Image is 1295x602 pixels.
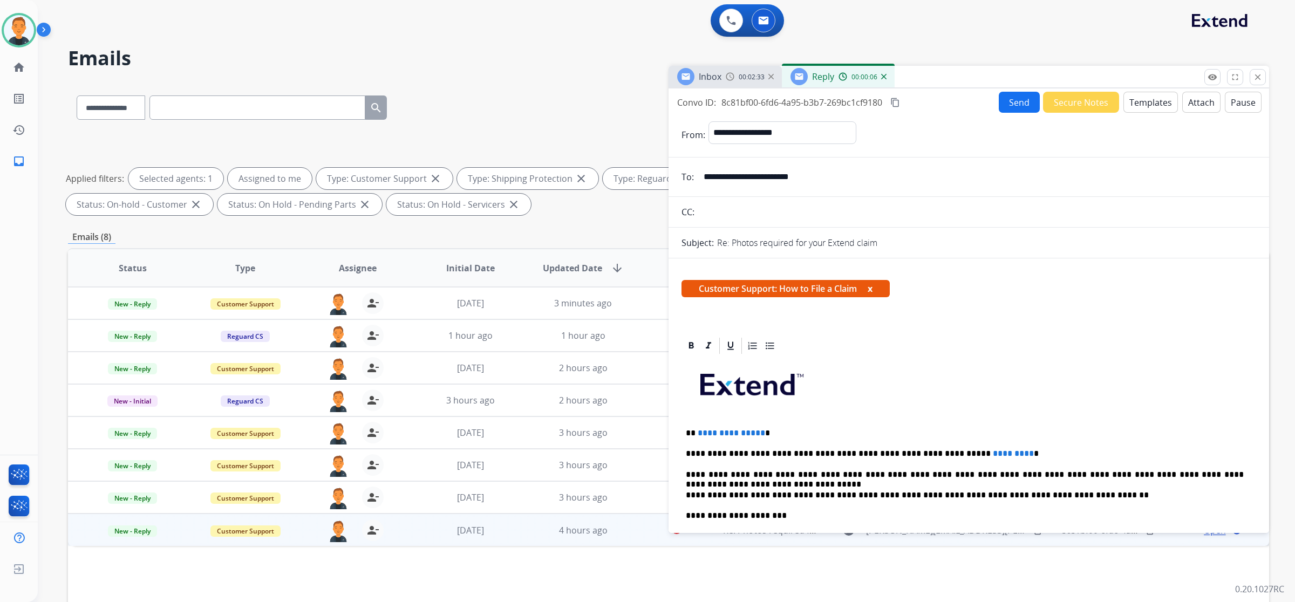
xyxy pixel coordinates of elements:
div: Type: Reguard CS [603,168,710,189]
span: New - Reply [108,298,157,310]
p: Applied filters: [66,172,124,185]
mat-icon: home [12,61,25,74]
p: Re: Photos required for your Extend claim [717,236,877,249]
mat-icon: person_remove [366,459,379,471]
button: Pause [1225,92,1262,113]
span: Status [119,262,147,275]
span: 4 hours ago [559,524,608,536]
span: Customer Support [210,298,281,310]
span: New - Reply [108,428,157,439]
mat-icon: person_remove [366,426,379,439]
span: [DATE] [457,524,484,536]
p: Convo ID: [677,96,716,109]
span: Customer Support: How to File a Claim [681,280,890,297]
span: 3 hours ago [559,427,608,439]
span: Reguard CS [221,395,270,407]
mat-icon: content_copy [1032,525,1042,535]
div: Bold [683,338,699,354]
span: New - Reply [108,460,157,471]
mat-icon: close [1253,72,1263,82]
h2: Emails [68,47,1269,69]
span: [DATE] [457,362,484,374]
div: Status: On-hold - Customer [66,194,213,215]
mat-icon: person_remove [366,394,379,407]
div: Status: On Hold - Servicers [386,194,531,215]
mat-icon: person_remove [366,361,379,374]
span: Reply [812,71,834,83]
span: New - Reply [108,331,157,342]
mat-icon: search [370,101,383,114]
mat-icon: list_alt [12,92,25,105]
mat-icon: remove_red_eye [1208,72,1217,82]
img: avatar [4,15,34,45]
span: 8c81bf00-6fd6-4a95-b3b7-269bc1cf9180 [1061,524,1222,536]
span: 00:00:06 [851,73,877,81]
span: 00:02:33 [739,73,765,81]
span: Updated Date [543,262,602,275]
img: agent-avatar [328,325,349,347]
img: agent-avatar [328,422,349,444]
span: New - Reply [108,492,157,504]
span: 2 hours ago [559,394,608,406]
span: 1 hour ago [448,330,493,341]
mat-icon: person_remove [366,491,379,504]
div: Underline [723,338,739,354]
span: Customer Support [210,525,281,537]
span: Customer Support [210,363,281,374]
mat-icon: close [507,198,520,211]
p: From: [681,128,705,141]
span: Customer Support [210,492,281,504]
mat-icon: person_remove [366,329,379,342]
img: agent-avatar [328,487,349,509]
div: Type: Customer Support [316,168,453,189]
mat-icon: close [189,198,202,211]
button: Templates [1123,92,1178,113]
p: Emails (8) [68,230,115,244]
button: Secure Notes [1043,92,1119,113]
span: Reguard CS [221,331,270,342]
span: Initial Date [446,262,495,275]
p: 0.20.1027RC [1235,583,1284,596]
mat-icon: inbox [12,155,25,168]
mat-icon: close [358,198,371,211]
span: 3 hours ago [559,459,608,471]
span: 3 hours ago [446,394,495,406]
mat-icon: content_copy [1144,525,1154,535]
mat-icon: arrow_downward [611,262,624,275]
mat-icon: close [575,172,588,185]
span: Customer Support [210,428,281,439]
button: Send [999,92,1040,113]
span: Type [235,262,255,275]
img: agent-avatar [328,357,349,380]
mat-icon: language [1232,525,1242,535]
span: New - Reply [108,525,157,537]
p: CC: [681,206,694,218]
span: Inbox [699,71,721,83]
span: New - Initial [107,395,158,407]
span: [DATE] [457,459,484,471]
span: 8c81bf00-6fd6-4a95-b3b7-269bc1cf9180 [721,97,882,108]
button: x [868,282,873,295]
mat-icon: content_copy [890,98,900,107]
div: Type: Shipping Protection [457,168,598,189]
span: 1 hour ago [561,330,605,341]
span: Assignee [339,262,377,275]
span: Re: Photos required for your Extend claim [723,524,894,536]
mat-icon: close [429,172,442,185]
span: [DATE] [457,297,484,309]
img: agent-avatar [328,292,349,315]
div: Status: On Hold - Pending Parts [217,194,382,215]
mat-icon: fullscreen [1230,72,1240,82]
mat-icon: person_remove [366,297,379,310]
div: Bullet List [762,338,778,354]
div: Assigned to me [228,168,312,189]
mat-icon: history [12,124,25,136]
img: agent-avatar [328,454,349,477]
p: Subject: [681,236,714,249]
img: agent-avatar [328,519,349,542]
span: [DATE] [457,427,484,439]
p: To: [681,170,694,183]
div: Selected agents: 1 [128,168,223,189]
img: agent-avatar [328,389,349,412]
span: 3 minutes ago [554,297,612,309]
